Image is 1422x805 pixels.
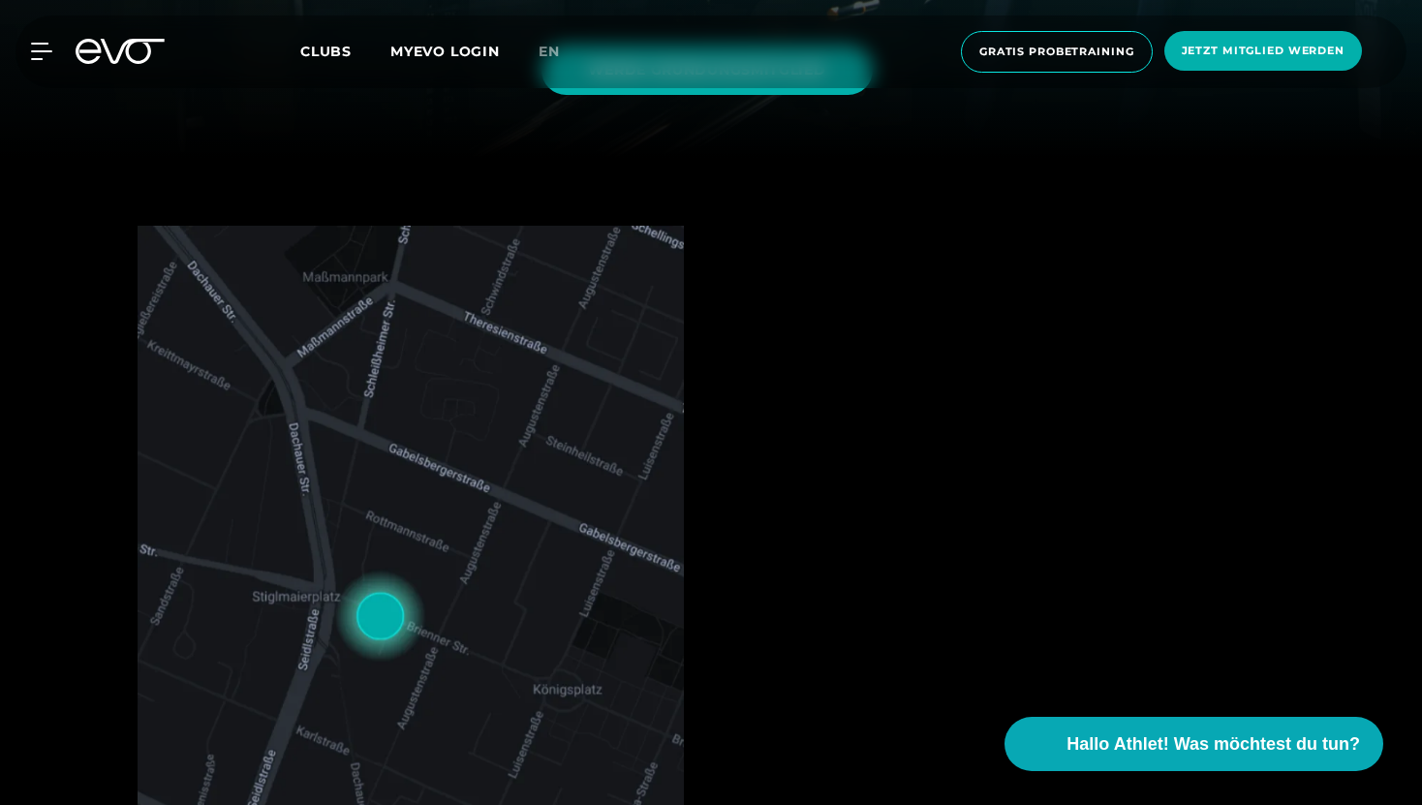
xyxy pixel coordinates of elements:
[1159,31,1368,73] a: Jetzt Mitglied werden
[300,42,390,60] a: Clubs
[979,44,1134,60] span: Gratis Probetraining
[539,41,583,63] a: en
[1066,731,1360,758] span: Hallo Athlet! Was möchtest du tun?
[539,43,560,60] span: en
[1182,43,1345,59] span: Jetzt Mitglied werden
[1005,717,1383,771] button: Hallo Athlet! Was möchtest du tun?
[390,43,500,60] a: MYEVO LOGIN
[955,31,1159,73] a: Gratis Probetraining
[300,43,352,60] span: Clubs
